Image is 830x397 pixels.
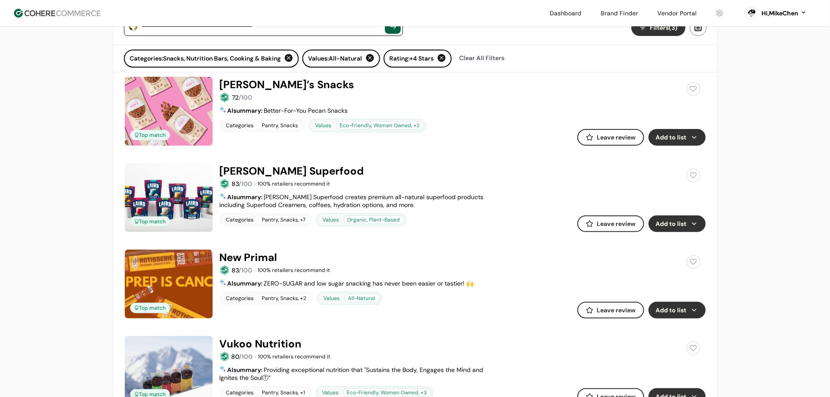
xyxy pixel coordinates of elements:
img: Cohere Logo [14,9,101,18]
button: add to favorite [685,253,702,271]
div: Clear All Filters [455,50,509,66]
span: summary [234,366,261,374]
span: summary [234,193,261,201]
span: Categories: Snacks, Nutrition Bars, Cooking & Baking [130,54,281,63]
span: AI : [228,193,264,201]
button: add to favorite [685,340,702,357]
span: AI : [228,366,264,374]
span: AI : [228,279,264,287]
button: Filters(3) [631,19,685,36]
span: summary [234,107,261,114]
span: summary [234,279,261,287]
span: Better-For-You Pecan Snacks [264,107,348,114]
span: AI : [228,107,264,114]
svg: 0 percent [745,7,758,20]
span: ZERO-SUGAR and low sugar snacking has never been easier or tastier! 🙌 [264,279,474,287]
div: Hi, MikeChen [761,9,798,18]
span: Providing exceptional nutrition that "Sustains the Body, Engages the Mind and Ignites the SoulⓉ” [220,366,484,382]
span: [PERSON_NAME] Superfood creates premium all-natural superfood products including Superfood Creame... [220,193,484,209]
span: Rating: +4 Stars [390,54,434,63]
button: add to favorite [685,80,702,98]
span: Filters (3) [650,23,678,32]
span: Values: All-Natural [308,54,362,63]
button: add to favorite [685,167,702,184]
button: Hi,MikeChen [761,9,807,18]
